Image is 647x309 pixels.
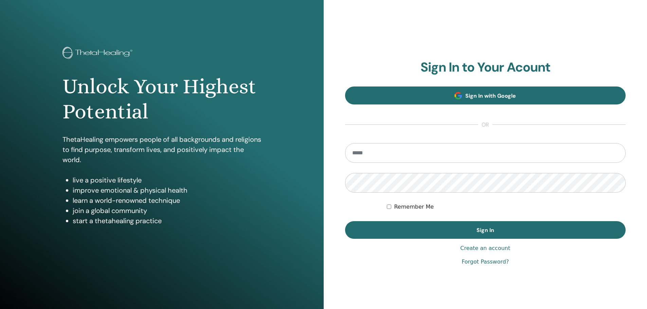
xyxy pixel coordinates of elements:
[477,227,494,234] span: Sign In
[387,203,626,211] div: Keep me authenticated indefinitely or until I manually logout
[73,185,261,195] li: improve emotional & physical health
[73,195,261,206] li: learn a world-renowned technique
[345,86,626,104] a: Sign In with Google
[478,121,492,129] span: or
[460,244,510,252] a: Create an account
[62,74,261,124] h1: Unlock Your Highest Potential
[73,206,261,216] li: join a global community
[465,92,516,99] span: Sign In with Google
[62,134,261,165] p: ThetaHealing empowers people of all backgrounds and religions to find purpose, transform lives, a...
[394,203,434,211] label: Remember Me
[73,175,261,185] li: live a positive lifestyle
[345,221,626,239] button: Sign In
[345,60,626,75] h2: Sign In to Your Acount
[73,216,261,226] li: start a thetahealing practice
[462,258,509,266] a: Forgot Password?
